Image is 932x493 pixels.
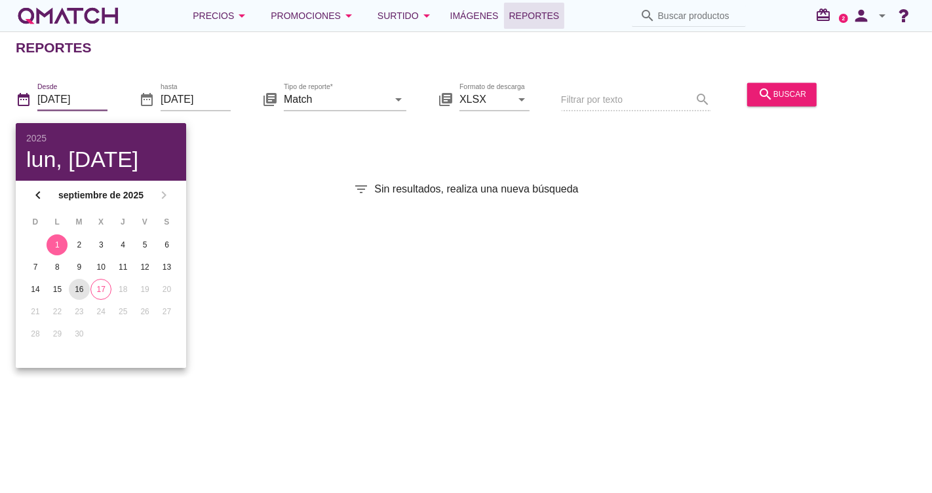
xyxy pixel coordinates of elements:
input: Buscar productos [658,5,738,26]
div: 4 [113,239,134,251]
th: L [47,211,67,233]
div: buscar [758,86,806,102]
i: search [640,8,655,24]
input: Desde [37,89,107,110]
div: 2 [69,239,90,251]
button: 6 [157,234,178,255]
a: 2 [839,14,848,23]
i: arrow_drop_down [874,8,890,24]
div: 15 [47,283,68,295]
th: J [113,211,133,233]
button: 12 [134,257,155,278]
i: redeem [815,7,836,23]
i: library_books [438,92,454,107]
div: 14 [25,283,46,295]
i: chevron_left [30,187,46,203]
i: date_range [16,92,31,107]
button: 7 [25,257,46,278]
button: 15 [47,279,68,300]
div: 9 [69,261,90,273]
button: 10 [90,257,111,278]
h2: Reportes [16,37,92,58]
input: hasta [161,89,231,110]
text: 2 [842,15,845,21]
button: 1 [47,234,68,255]
button: 5 [134,234,155,255]
i: arrow_drop_down [419,8,435,24]
button: 3 [90,234,111,255]
button: 4 [113,234,134,255]
span: Reportes [509,8,560,24]
i: arrow_drop_down [234,8,250,24]
th: M [69,211,89,233]
i: date_range [139,92,155,107]
strong: septiembre de 2025 [50,189,152,202]
button: 13 [157,257,178,278]
button: 14 [25,279,46,300]
button: 16 [69,279,90,300]
button: Surtido [367,3,445,29]
div: 1 [47,239,68,251]
div: 11 [113,261,134,273]
div: 7 [25,261,46,273]
div: 8 [47,261,68,273]
div: 12 [134,261,155,273]
div: 10 [90,261,111,273]
th: D [25,211,45,233]
div: 13 [157,261,178,273]
input: Formato de descarga [459,89,511,110]
i: library_books [262,92,278,107]
span: Imágenes [450,8,499,24]
a: Imágenes [445,3,504,29]
div: Promociones [271,8,357,24]
i: person [848,7,874,25]
i: arrow_drop_down [391,92,406,107]
button: 9 [69,257,90,278]
i: search [758,86,773,102]
a: white-qmatch-logo [16,3,121,29]
th: S [157,211,177,233]
button: 2 [69,234,90,255]
a: Reportes [504,3,565,29]
button: Promociones [260,3,367,29]
div: Surtido [378,8,435,24]
div: 2025 [26,134,176,143]
div: 3 [90,239,111,251]
div: 6 [157,239,178,251]
i: arrow_drop_down [341,8,357,24]
div: 16 [69,283,90,295]
input: Tipo de reporte* [284,89,388,110]
span: Sin resultados, realiza una nueva búsqueda [374,181,578,197]
button: 17 [90,279,111,300]
div: Precios [193,8,250,24]
i: filter_list [353,181,369,197]
th: V [134,211,155,233]
th: X [90,211,111,233]
div: lun, [DATE] [26,148,176,170]
i: arrow_drop_down [514,92,530,107]
button: buscar [747,82,817,106]
button: 8 [47,257,68,278]
button: Precios [182,3,260,29]
div: 5 [134,239,155,251]
div: 17 [91,283,111,295]
button: 11 [113,257,134,278]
